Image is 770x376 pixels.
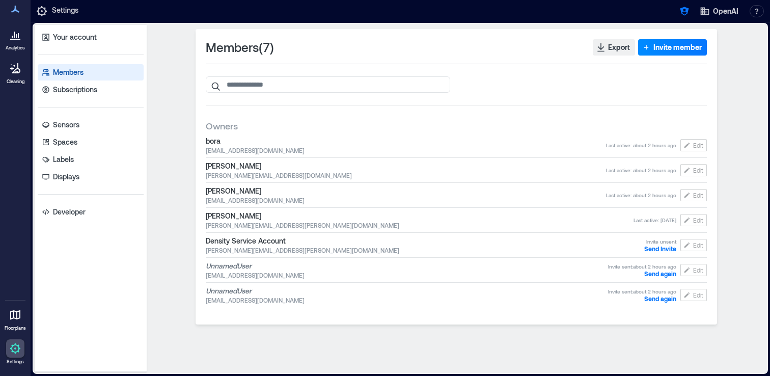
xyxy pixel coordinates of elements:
[638,39,707,56] button: Invite member
[206,186,606,196] span: [PERSON_NAME]
[644,270,676,277] button: Send again
[6,45,25,51] p: Analytics
[653,42,702,52] span: Invite member
[53,67,84,77] p: Members
[53,207,86,217] p: Developer
[680,264,707,276] button: Edit
[5,325,26,331] p: Floorplans
[634,217,676,224] span: Last active : [DATE]
[38,204,144,220] a: Developer
[2,303,29,334] a: Floorplans
[693,291,703,299] span: Edit
[206,161,606,171] span: [PERSON_NAME]
[680,139,707,151] button: Edit
[206,146,606,154] span: [EMAIL_ADDRESS][DOMAIN_NAME]
[608,42,630,52] span: Export
[646,238,676,245] span: Invite unsent
[206,196,606,204] span: [EMAIL_ADDRESS][DOMAIN_NAME]
[3,336,28,368] a: Settings
[7,78,24,85] p: Cleaning
[606,192,676,199] span: Last active : about 2 hours ago
[38,134,144,150] a: Spaces
[206,246,644,254] span: [PERSON_NAME][EMAIL_ADDRESS][PERSON_NAME][DOMAIN_NAME]
[608,288,676,295] span: Invite sent: about 2 hours ago
[606,142,676,149] span: Last active : about 2 hours ago
[38,64,144,80] a: Members
[53,154,74,165] p: Labels
[693,141,703,149] span: Edit
[644,245,676,252] button: Send Invite
[53,137,77,147] p: Spaces
[38,29,144,45] a: Your account
[53,120,79,130] p: Sensors
[206,221,634,229] span: [PERSON_NAME][EMAIL_ADDRESS][PERSON_NAME][DOMAIN_NAME]
[206,286,252,295] i: Unnamed User
[38,82,144,98] a: Subscriptions
[206,296,608,304] span: [EMAIL_ADDRESS][DOMAIN_NAME]
[697,3,741,19] button: OpenAI
[608,263,676,270] span: Invite sent: about 2 hours ago
[713,6,738,16] span: OpenAI
[53,85,97,95] p: Subscriptions
[680,164,707,176] button: Edit
[644,295,676,302] button: Send again
[693,266,703,274] span: Edit
[206,39,274,56] span: Members ( 7 )
[206,236,644,246] span: Density Service Account
[206,261,252,270] i: Unnamed User
[53,172,79,182] p: Displays
[38,117,144,133] a: Sensors
[7,359,24,365] p: Settings
[693,166,703,174] span: Edit
[38,151,144,168] a: Labels
[3,56,28,88] a: Cleaning
[693,216,703,224] span: Edit
[206,171,606,179] span: [PERSON_NAME][EMAIL_ADDRESS][DOMAIN_NAME]
[680,239,707,251] button: Edit
[53,32,97,42] p: Your account
[3,22,28,54] a: Analytics
[680,289,707,301] button: Edit
[606,167,676,174] span: Last active : about 2 hours ago
[593,39,635,56] button: Export
[680,189,707,201] button: Edit
[693,191,703,199] span: Edit
[38,169,144,185] a: Displays
[206,120,238,132] span: Owners
[693,241,703,249] span: Edit
[206,136,606,146] span: bora
[680,214,707,226] button: Edit
[52,5,78,17] p: Settings
[206,271,608,279] span: [EMAIL_ADDRESS][DOMAIN_NAME]
[206,211,634,221] span: [PERSON_NAME]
